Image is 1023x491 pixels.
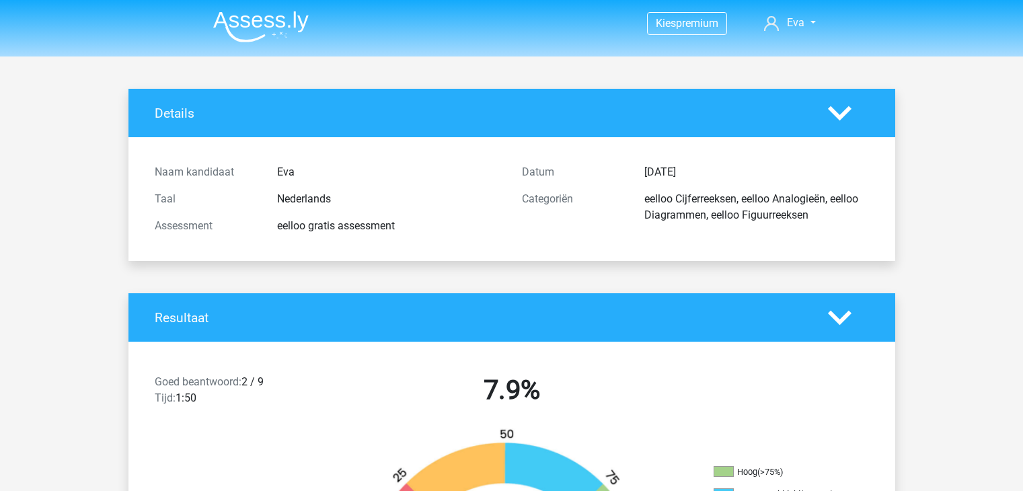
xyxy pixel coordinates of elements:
img: Assessly [213,11,309,42]
div: eelloo Cijferreeksen, eelloo Analogieën, eelloo Diagrammen, eelloo Figuurreeksen [634,191,879,223]
li: Hoog [714,466,848,478]
div: [DATE] [634,164,879,180]
div: Assessment [145,218,267,234]
span: Kies [656,17,676,30]
h2: 7.9% [338,374,685,406]
div: Naam kandidaat [145,164,267,180]
a: Eva [759,15,821,31]
div: eelloo gratis assessment [267,218,512,234]
span: Eva [787,16,804,29]
div: Eva [267,164,512,180]
div: (>75%) [757,467,783,477]
span: Goed beantwoord: [155,375,241,388]
div: Taal [145,191,267,207]
h4: Resultaat [155,310,808,326]
div: 2 / 9 1:50 [145,374,328,412]
a: Kiespremium [648,14,726,32]
span: premium [676,17,718,30]
span: Tijd: [155,391,176,404]
h4: Details [155,106,808,121]
div: Nederlands [267,191,512,207]
div: Categoriën [512,191,634,223]
div: Datum [512,164,634,180]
